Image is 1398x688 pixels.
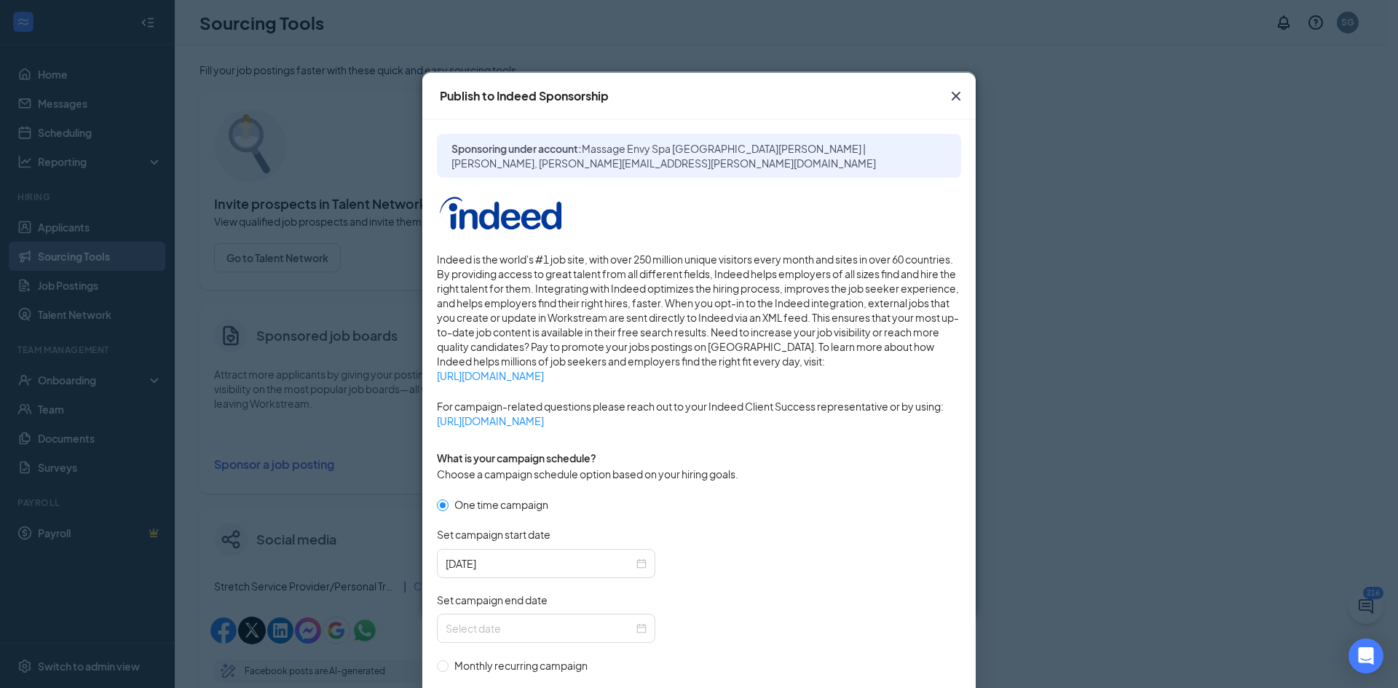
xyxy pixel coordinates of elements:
[437,399,961,428] span: For campaign-related questions please reach out to your Indeed Client Success representative or b...
[451,142,876,170] span: Massage Envy Spa [GEOGRAPHIC_DATA][PERSON_NAME] | [PERSON_NAME], [PERSON_NAME][EMAIL_ADDRESS][PER...
[451,141,947,170] span: Sponsoring under account:
[437,252,961,383] span: Indeed is the world's #1 job site, with over 250 million unique visitors every month and sites in...
[440,88,609,104] div: Publish to Indeed Sponsorship
[446,620,633,636] input: Select date
[446,555,633,572] input: 2025-09-16
[437,593,548,607] span: Set campaign end date
[437,527,550,542] span: Set campaign start date
[437,467,738,481] span: Choose a campaign schedule option based on your hiring goals.
[449,657,593,673] span: Monthly recurring campaign
[936,73,976,119] button: Close
[437,368,961,383] a: [URL][DOMAIN_NAME]
[449,497,554,513] span: One time campaign
[1348,638,1383,673] div: Open Intercom Messenger
[437,451,596,464] span: What is your campaign schedule?
[947,87,965,105] svg: Cross
[437,414,961,428] a: [URL][DOMAIN_NAME]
